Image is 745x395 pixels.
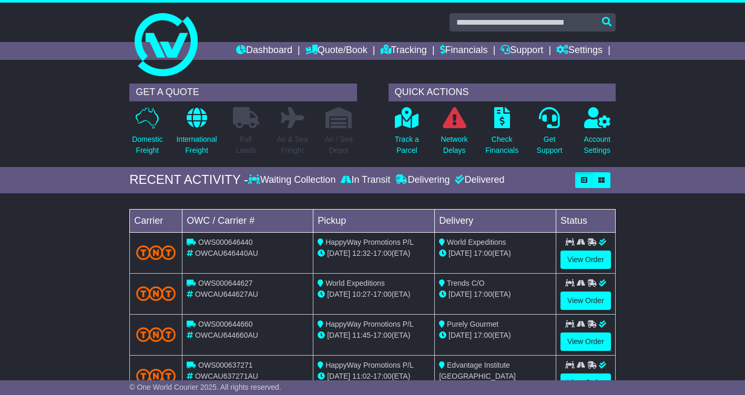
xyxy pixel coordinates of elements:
a: View Order [560,251,611,269]
p: Track a Parcel [395,134,419,156]
p: Network Delays [441,134,468,156]
a: View Order [560,373,611,392]
a: View Order [560,292,611,310]
div: GET A QUOTE [129,84,356,101]
span: OWCAU646440AU [195,249,258,257]
span: OWS000646440 [198,238,253,246]
img: TNT_Domestic.png [136,369,176,383]
div: - (ETA) [318,289,430,300]
div: Delivered [452,174,504,186]
div: RECENT ACTIVITY - [129,172,248,188]
td: Delivery [435,209,556,232]
div: Waiting Collection [248,174,338,186]
td: Pickup [313,209,435,232]
p: Air & Sea Freight [277,134,308,156]
span: OWS000637271 [198,361,253,369]
a: AccountSettings [583,107,611,162]
a: CheckFinancials [485,107,519,162]
span: HappyWay Promotions P/L [325,238,414,246]
span: [DATE] [327,331,350,339]
span: [DATE] [448,290,472,298]
div: - (ETA) [318,330,430,341]
span: OWCAU644627AU [195,290,258,298]
span: [DATE] [448,331,472,339]
td: OWC / Carrier # [182,209,313,232]
div: (ETA) [439,289,552,300]
span: OWCAU637271AU [195,372,258,380]
img: TNT_Domestic.png [136,286,176,300]
a: GetSupport [536,107,563,162]
span: 17:00 [373,249,392,257]
span: 11:45 [352,331,371,339]
span: 17:00 [474,249,492,257]
span: 17:00 [373,372,392,380]
div: QUICK ACTIONS [389,84,616,101]
p: Domestic Freight [132,134,162,156]
span: 10:27 [352,290,371,298]
div: Delivering [393,174,452,186]
p: Full Loads [233,134,259,156]
span: 17:00 [373,290,392,298]
a: View Order [560,332,611,351]
p: Account Settings [584,134,610,156]
span: 17:00 [373,331,392,339]
span: Trends C/O [447,279,485,287]
span: Purely Gourmet [447,320,498,328]
a: Quote/Book [305,42,368,60]
a: DomesticFreight [131,107,163,162]
span: OWS000644660 [198,320,253,328]
p: International Freight [176,134,217,156]
div: - (ETA) [318,248,430,259]
a: Tracking [381,42,427,60]
a: Track aParcel [394,107,420,162]
a: Financials [440,42,488,60]
span: 17:00 [474,331,492,339]
div: In Transit [338,174,393,186]
p: Check Financials [485,134,518,156]
span: [DATE] [448,249,472,257]
span: 12:32 [352,249,371,257]
div: (ETA) [439,248,552,259]
span: [DATE] [327,290,350,298]
a: Dashboard [236,42,292,60]
img: TNT_Domestic.png [136,327,176,341]
span: Edvantage Institute [GEOGRAPHIC_DATA] [439,361,516,380]
span: OWS000644627 [198,279,253,287]
td: Status [556,209,616,232]
span: OWCAU644660AU [195,331,258,339]
p: Air / Sea Depot [324,134,353,156]
a: Settings [556,42,603,60]
span: © One World Courier 2025. All rights reserved. [129,383,281,391]
a: NetworkDelays [441,107,468,162]
span: [DATE] [327,372,350,380]
a: InternationalFreight [176,107,217,162]
div: (ETA) [439,330,552,341]
span: World Expeditions [325,279,385,287]
div: - (ETA) [318,371,430,382]
a: Support [501,42,543,60]
span: [DATE] [327,249,350,257]
p: Get Support [537,134,563,156]
td: Carrier [130,209,182,232]
span: HappyWay Promotions P/L [325,320,414,328]
span: 17:00 [474,290,492,298]
span: HappyWay Promotions P/L [325,361,414,369]
span: 11:02 [352,372,371,380]
img: TNT_Domestic.png [136,245,176,259]
span: World Expeditions [447,238,506,246]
